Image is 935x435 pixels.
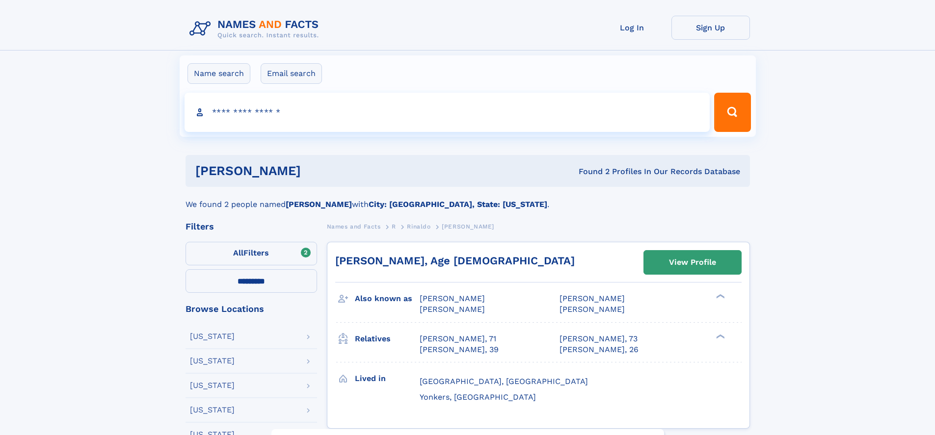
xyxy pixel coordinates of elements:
a: Log In [593,16,671,40]
span: Rinaldo [407,223,430,230]
div: We found 2 people named with . [186,187,750,210]
b: [PERSON_NAME] [286,200,352,209]
a: View Profile [644,251,741,274]
div: [US_STATE] [190,406,235,414]
div: Found 2 Profiles In Our Records Database [440,166,740,177]
a: [PERSON_NAME], 71 [420,333,496,344]
span: [GEOGRAPHIC_DATA], [GEOGRAPHIC_DATA] [420,377,588,386]
input: search input [185,93,710,132]
div: ❯ [714,293,725,300]
span: R [392,223,396,230]
span: All [233,248,243,257]
h3: Also known as [355,290,420,307]
span: [PERSON_NAME] [560,305,625,314]
a: Rinaldo [407,220,430,232]
a: Names and Facts [327,220,381,232]
label: Email search [261,63,322,84]
a: Sign Up [671,16,750,40]
a: [PERSON_NAME], 39 [420,344,499,355]
div: View Profile [669,251,716,274]
div: [US_STATE] [190,357,235,365]
label: Filters [186,242,317,265]
h1: [PERSON_NAME] [195,165,440,177]
div: ❯ [714,333,725,339]
span: [PERSON_NAME] [442,223,494,230]
div: [US_STATE] [190,382,235,389]
span: Yonkers, [GEOGRAPHIC_DATA] [420,392,536,402]
a: [PERSON_NAME], 73 [560,333,638,344]
label: Name search [187,63,250,84]
div: Browse Locations [186,305,317,313]
button: Search Button [714,93,750,132]
h3: Lived in [355,370,420,387]
div: Filters [186,222,317,231]
a: [PERSON_NAME], Age [DEMOGRAPHIC_DATA] [335,255,575,267]
h3: Relatives [355,331,420,347]
span: [PERSON_NAME] [420,294,485,303]
span: [PERSON_NAME] [420,305,485,314]
div: [US_STATE] [190,333,235,340]
a: R [392,220,396,232]
b: City: [GEOGRAPHIC_DATA], State: [US_STATE] [369,200,547,209]
img: Logo Names and Facts [186,16,327,42]
span: [PERSON_NAME] [560,294,625,303]
a: [PERSON_NAME], 26 [560,344,639,355]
